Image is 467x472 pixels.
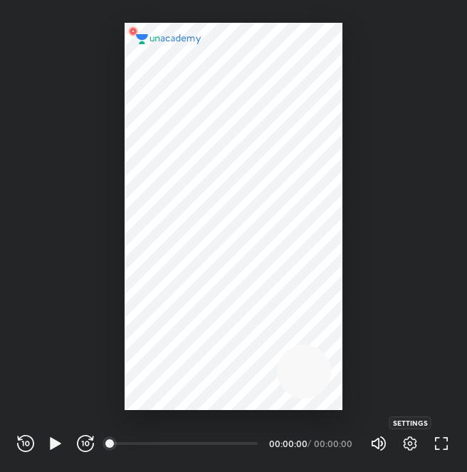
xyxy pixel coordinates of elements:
div: 00:00:00 [314,439,353,448]
div: / [308,439,311,448]
div: Settings [389,416,431,429]
img: logo.2a7e12a2.svg [136,34,201,44]
div: 00:00:00 [269,439,305,448]
img: wMgqJGBwKWe8AAAAABJRU5ErkJggg== [125,23,142,40]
